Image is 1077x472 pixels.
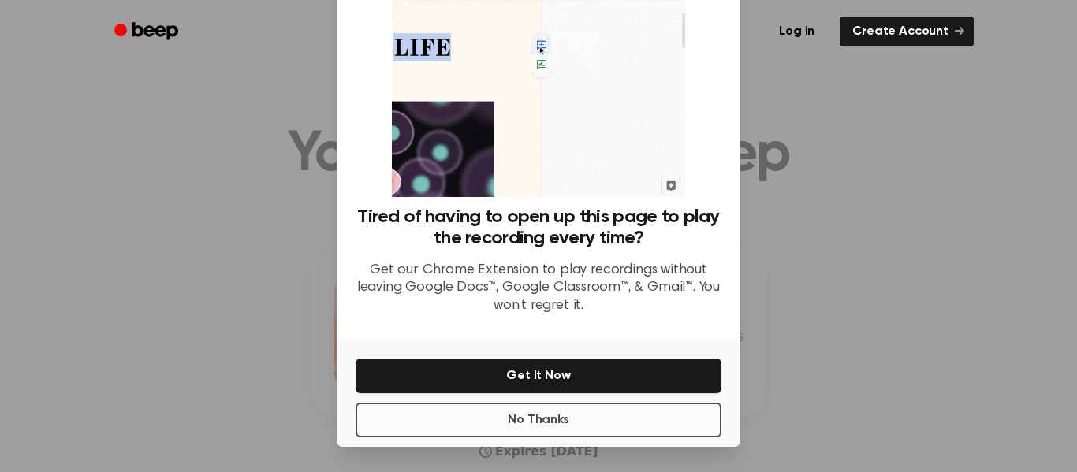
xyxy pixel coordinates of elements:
[356,403,721,437] button: No Thanks
[356,359,721,393] button: Get It Now
[356,206,721,249] h3: Tired of having to open up this page to play the recording every time?
[763,13,830,50] a: Log in
[840,17,974,46] a: Create Account
[103,17,192,47] a: Beep
[356,262,721,315] p: Get our Chrome Extension to play recordings without leaving Google Docs™, Google Classroom™, & Gm...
